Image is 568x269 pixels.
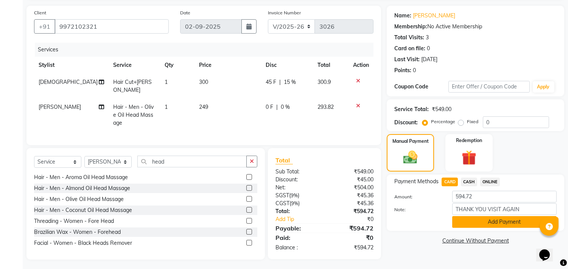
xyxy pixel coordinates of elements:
[392,138,429,145] label: Manual Payment
[34,217,114,225] div: Threading - Women - Fore Head
[275,200,289,207] span: CGST
[394,66,411,74] div: Points:
[325,244,380,252] div: ₹594.72
[270,176,325,184] div: Discount:
[413,12,455,20] a: [PERSON_NAME]
[394,178,439,186] span: Payment Methods
[109,57,160,74] th: Service
[270,244,325,252] div: Balance :
[394,83,448,91] div: Coupon Code
[276,103,278,111] span: |
[431,118,455,125] label: Percentage
[165,79,168,85] span: 1
[461,178,477,186] span: CASH
[389,193,447,200] label: Amount:
[137,156,247,167] input: Search or Scan
[199,79,208,85] span: 300
[34,57,109,74] th: Stylist
[270,207,325,215] div: Total:
[34,195,124,203] div: Hair - Men - Olive Oil Head Massage
[35,43,379,57] div: Services
[270,199,325,207] div: ( )
[325,207,380,215] div: ₹594.72
[442,178,458,186] span: CARD
[452,203,557,215] input: Add Note
[279,78,281,86] span: |
[399,149,422,165] img: _cash.svg
[291,192,298,198] span: 9%
[34,206,132,214] div: Hair - Men - Coconut Oil Head Massage
[394,34,424,42] div: Total Visits:
[34,173,128,181] div: Hair - Men - Aroma Oil Head Massage
[275,192,289,199] span: SGST
[394,23,557,31] div: No Active Membership
[334,215,380,223] div: ₹0
[413,66,416,74] div: 0
[39,104,81,110] span: [PERSON_NAME]
[448,81,529,93] input: Enter Offer / Coupon Code
[457,148,481,167] img: _gift.svg
[270,224,325,233] div: Payable:
[533,81,554,93] button: Apply
[452,216,557,228] button: Add Payment
[325,184,380,192] div: ₹504.00
[261,57,313,74] th: Disc
[34,19,55,34] button: +91
[113,79,152,93] span: Hair Cut+[PERSON_NAME]
[281,103,290,111] span: 0 %
[325,176,380,184] div: ₹45.00
[427,45,430,53] div: 0
[266,103,273,111] span: 0 F
[275,156,293,164] span: Total
[325,233,380,242] div: ₹0
[270,168,325,176] div: Sub Total:
[394,45,425,53] div: Card on file:
[313,57,349,74] th: Total
[325,192,380,199] div: ₹45.36
[456,137,482,144] label: Redemption
[268,9,301,16] label: Invoice Number
[325,168,380,176] div: ₹549.00
[394,12,411,20] div: Name:
[349,57,373,74] th: Action
[39,79,98,85] span: [DEMOGRAPHIC_DATA]
[317,79,331,85] span: 300.9
[394,23,427,31] div: Membership:
[394,56,420,63] div: Last Visit:
[452,191,557,203] input: Amount
[165,104,168,110] span: 1
[536,239,560,261] iframe: chat widget
[426,34,429,42] div: 3
[317,104,334,110] span: 293.82
[394,119,418,127] div: Discount:
[270,184,325,192] div: Net:
[394,105,429,113] div: Service Total:
[266,78,276,86] span: 45 F
[467,118,478,125] label: Fixed
[34,239,132,247] div: Facial - Women - Black Heads Remover
[54,19,169,34] input: Search by Name/Mobile/Email/Code
[195,57,261,74] th: Price
[34,184,130,192] div: Hair - Men - Almond Oil Head Massage
[291,200,298,206] span: 9%
[421,56,437,63] div: [DATE]
[199,104,208,110] span: 249
[270,215,334,223] a: Add Tip
[160,57,195,74] th: Qty
[34,9,46,16] label: Client
[284,78,296,86] span: 15 %
[388,237,563,245] a: Continue Without Payment
[180,9,190,16] label: Date
[113,104,154,126] span: Hair - Men - Olive Oil Head Massage
[34,228,121,236] div: Brazilian Wax - Women - Forehead
[389,206,447,213] label: Note:
[270,192,325,199] div: ( )
[480,178,500,186] span: ONLINE
[270,233,325,242] div: Paid:
[432,105,451,113] div: ₹549.00
[325,199,380,207] div: ₹45.36
[325,224,380,233] div: ₹594.72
